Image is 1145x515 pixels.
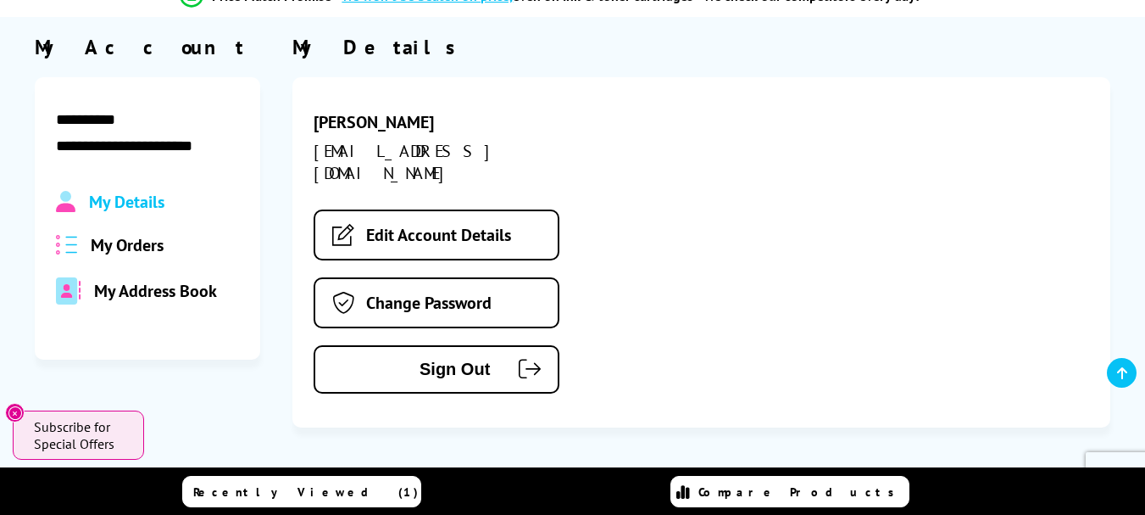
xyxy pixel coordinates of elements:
span: Compare Products [698,484,903,500]
a: Edit Account Details [314,210,559,260]
div: My Details [292,34,1110,60]
button: Sign Out [314,345,559,394]
a: Change Password [314,277,559,328]
img: all-order.svg [56,235,78,255]
a: Recently Viewed (1) [182,476,421,507]
span: My Orders [91,234,164,256]
div: [EMAIL_ADDRESS][DOMAIN_NAME] [314,140,570,184]
div: [PERSON_NAME] [314,111,570,133]
span: My Details [89,191,164,213]
span: Recently Viewed (1) [193,484,419,500]
span: Sign Out [341,360,490,379]
div: My Account [35,34,261,60]
img: Profile.svg [56,191,75,213]
img: address-book-duotone-solid.svg [56,277,81,305]
a: Compare Products [670,476,909,507]
span: Subscribe for Special Offers [34,418,127,452]
button: Close [5,403,25,423]
span: My Address Book [94,280,217,302]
